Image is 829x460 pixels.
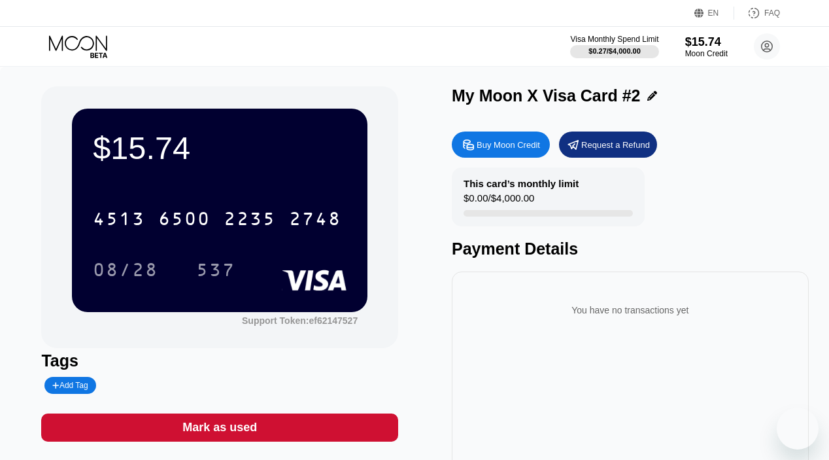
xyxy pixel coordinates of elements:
[93,261,158,282] div: 08/28
[158,210,211,231] div: 6500
[581,139,650,150] div: Request a Refund
[694,7,734,20] div: EN
[477,139,540,150] div: Buy Moon Credit
[83,253,168,286] div: 08/28
[52,381,88,390] div: Add Tag
[570,35,658,58] div: Visa Monthly Spend Limit$0.27/$4,000.00
[464,178,579,189] div: This card’s monthly limit
[224,210,276,231] div: 2235
[588,47,641,55] div: $0.27 / $4,000.00
[93,130,347,166] div: $15.74
[182,420,257,435] div: Mark as used
[93,210,145,231] div: 4513
[685,49,728,58] div: Moon Credit
[570,35,658,44] div: Visa Monthly Spend Limit
[734,7,780,20] div: FAQ
[41,351,398,370] div: Tags
[462,292,798,328] div: You have no transactions yet
[41,414,398,442] div: Mark as used
[452,86,641,105] div: My Moon X Visa Card #2
[186,253,245,286] div: 537
[452,239,809,258] div: Payment Details
[685,35,728,49] div: $15.74
[685,35,728,58] div: $15.74Moon Credit
[44,377,95,394] div: Add Tag
[289,210,341,231] div: 2748
[242,315,358,326] div: Support Token: ef62147527
[452,132,550,158] div: Buy Moon Credit
[559,132,657,158] div: Request a Refund
[85,202,349,235] div: 4513650022352748
[764,9,780,18] div: FAQ
[242,315,358,326] div: Support Token:ef62147527
[708,9,719,18] div: EN
[196,261,235,282] div: 537
[464,192,534,210] div: $0.00 / $4,000.00
[777,408,819,450] iframe: Button to launch messaging window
